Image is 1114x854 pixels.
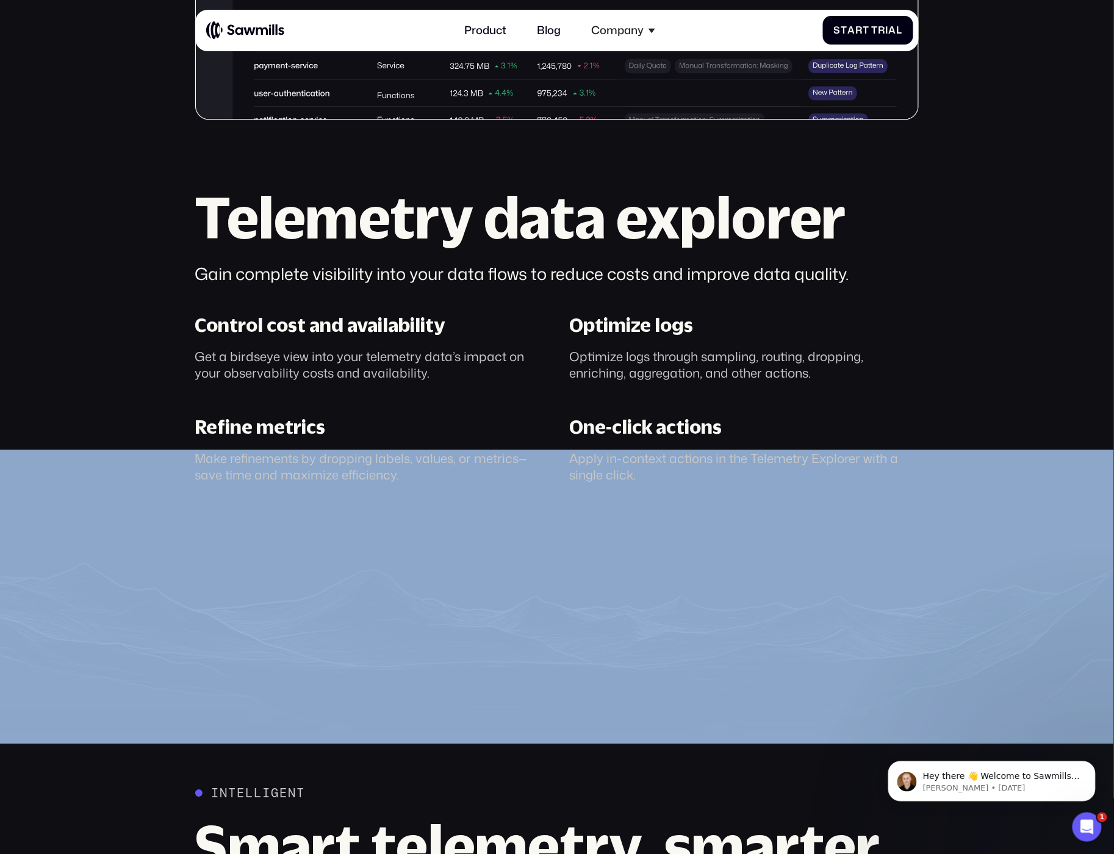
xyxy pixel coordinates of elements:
span: a [847,24,855,36]
span: t [841,24,848,36]
iframe: Intercom notifications message [870,736,1114,821]
a: StartTrial [823,16,914,45]
div: Company [592,24,644,37]
h2: Telemetry data explorer [195,190,919,246]
div: Get a birdseye view into your telemetry data’s impact on your observability costs and availability. [195,350,545,382]
div: Company [583,15,663,45]
a: Product [456,15,515,45]
span: a [888,24,896,36]
div: Optimize logs through sampling, routing, dropping, enriching, aggregation, and other actions. [570,350,919,382]
span: l [896,24,902,36]
div: Optimize logs [570,314,694,337]
span: 1 [1098,813,1107,822]
div: Control cost and availability [195,314,445,337]
div: Make refinements by dropping labels, values, or metrics— save time and maximize efficiency. [195,451,545,484]
span: t [863,24,869,36]
span: S [834,24,841,36]
span: T [872,24,879,36]
span: i [886,24,889,36]
div: Gain complete visibility into your data flows to reduce costs and improve data quality. [195,263,919,286]
div: Apply in-context actions in the Telemetry Explorer with a single click. [570,451,919,484]
span: r [855,24,863,36]
div: One-click actions [570,416,722,439]
span: r [879,24,886,36]
div: Intelligent [211,786,306,802]
a: Blog [529,15,569,45]
div: Refine metrics [195,416,326,439]
iframe: Intercom live chat [1073,813,1102,842]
